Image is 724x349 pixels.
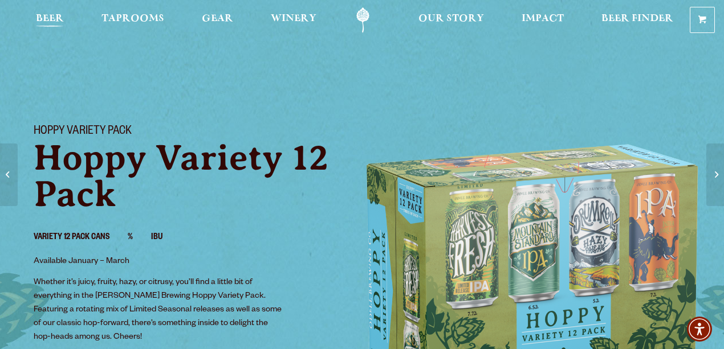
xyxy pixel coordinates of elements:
a: Impact [514,7,571,33]
span: Winery [271,14,316,23]
span: Beer [36,14,64,23]
a: Odell Home [341,7,384,33]
p: Hoppy Variety 12 Pack [34,139,348,212]
span: Taprooms [101,14,164,23]
li: Variety 12 Pack Cans [34,231,128,245]
a: Winery [263,7,324,33]
p: Whether it’s juicy, fruity, hazy, or citrusy, you’ll find a little bit of everything in the [PERS... [34,276,286,344]
li: % [128,231,151,245]
span: Impact [522,14,564,23]
div: Accessibility Menu [687,317,712,342]
span: Beer Finder [601,14,673,23]
li: IBU [151,231,181,245]
a: Gear [194,7,241,33]
span: Gear [202,14,233,23]
p: Available January – March [34,255,286,269]
a: Beer Finder [594,7,681,33]
a: Our Story [411,7,491,33]
span: Our Story [418,14,484,23]
h1: Hoppy Variety Pack [34,125,348,139]
a: Taprooms [94,7,172,33]
a: Beer [29,7,71,33]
